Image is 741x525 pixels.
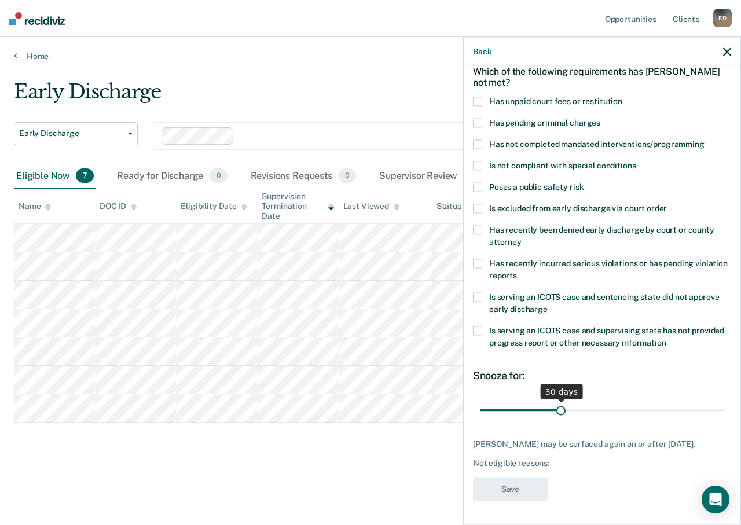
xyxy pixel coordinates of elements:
[377,164,483,189] div: Supervisor Review
[14,164,96,189] div: Eligible Now
[489,292,719,314] span: Is serving an ICOTS case and sentencing state did not approve early discharge
[489,182,584,192] span: Poses a public safety risk
[489,118,600,127] span: Has pending criminal charges
[473,458,731,468] div: Not eligible reasons:
[541,384,583,399] div: 30 days
[489,139,705,149] span: Has not completed mandated interventions/programming
[262,192,333,221] div: Supervision Termination Date
[338,168,356,183] span: 0
[702,486,729,513] div: Open Intercom Messenger
[489,97,622,106] span: Has unpaid court fees or restitution
[489,204,667,213] span: Is excluded from early discharge via court order
[713,9,732,27] div: E D
[209,168,227,183] span: 0
[473,369,731,382] div: Snooze for:
[473,478,548,501] button: Save
[248,164,358,189] div: Revisions Requests
[489,225,714,247] span: Has recently been denied early discharge by court or county attorney
[14,80,681,113] div: Early Discharge
[489,326,724,347] span: Is serving an ICOTS case and supervising state has not provided progress report or other necessar...
[473,46,491,56] button: Back
[9,12,65,25] img: Recidiviz
[76,168,94,183] span: 7
[181,201,247,211] div: Eligibility Date
[100,201,137,211] div: DOC ID
[19,129,123,138] span: Early Discharge
[115,164,229,189] div: Ready for Discharge
[14,51,727,61] a: Home
[19,201,51,211] div: Name
[436,201,461,211] div: Status
[489,161,636,170] span: Is not compliant with special conditions
[473,439,731,449] div: [PERSON_NAME] may be surfaced again on or after [DATE].
[343,201,399,211] div: Last Viewed
[489,259,728,280] span: Has recently incurred serious violations or has pending violation reports
[473,56,731,97] div: Which of the following requirements has [PERSON_NAME] not met?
